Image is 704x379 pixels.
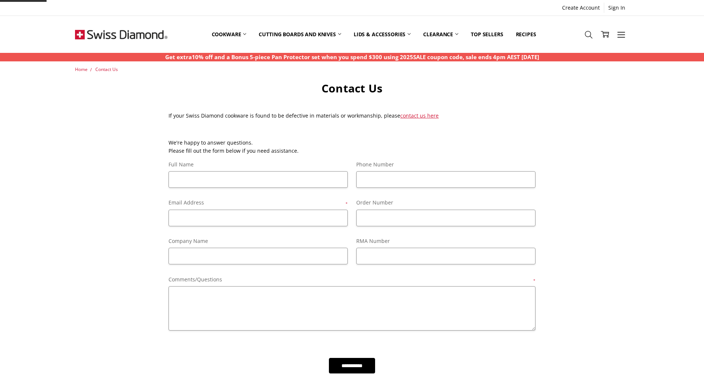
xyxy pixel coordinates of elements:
a: Lids & Accessories [347,18,417,51]
p: Get extra10% off and a Bonus 5-piece Pan Protector set when you spend $300 using 2025SALE coupon ... [165,53,539,61]
a: Home [75,66,88,72]
a: Recipes [510,18,543,51]
a: Sign In [604,3,629,13]
a: Create Account [558,3,604,13]
label: Order Number [356,199,535,207]
label: Email Address [169,199,348,207]
p: We're happy to answer questions. Please fill out the form below if you need assistance. [169,139,535,155]
h1: Contact Us [169,81,535,95]
img: Free Shipping On Every Order [75,16,167,53]
p: If your Swiss Diamond cookware is found to be defective in materials or workmanship, please [169,112,535,120]
label: RMA Number [356,237,535,245]
label: Phone Number [356,160,535,169]
a: Clearance [417,18,465,51]
a: Cutting boards and knives [252,18,347,51]
a: Cookware [205,18,253,51]
a: contact us here [400,112,439,119]
label: Comments/Questions [169,275,535,284]
a: Top Sellers [465,18,509,51]
a: Contact Us [95,66,118,72]
label: Company Name [169,237,348,245]
label: Full Name [169,160,348,169]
